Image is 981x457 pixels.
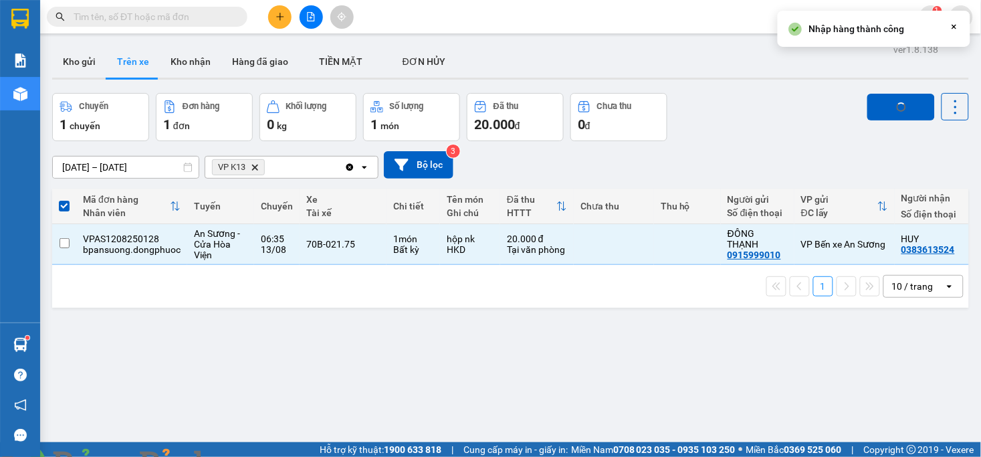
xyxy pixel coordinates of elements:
[794,189,895,224] th: Toggle SortBy
[11,9,29,29] img: logo-vxr
[330,5,354,29] button: aim
[218,162,245,173] span: VP K13
[384,151,453,179] button: Bộ lọc
[267,116,274,132] span: 0
[515,120,520,131] span: đ
[286,102,327,111] div: Khối lượng
[901,244,955,255] div: 0383613524
[52,45,106,78] button: Kho gửi
[852,442,854,457] span: |
[306,239,380,250] div: 70B-021.75
[268,5,292,29] button: plus
[447,145,460,158] sup: 3
[337,12,346,21] span: aim
[251,163,259,171] svg: Delete
[728,250,781,260] div: 0915999010
[728,228,788,250] div: ĐÔNG THẠNH
[56,12,65,21] span: search
[13,338,27,352] img: warehouse-icon
[467,93,564,141] button: Đã thu20.000đ
[163,116,171,132] span: 1
[320,442,441,457] span: Hỗ trợ kỹ thuật:
[944,281,955,292] svg: open
[261,244,293,255] div: 13/08
[500,189,574,224] th: Toggle SortBy
[384,444,441,455] strong: 1900 633 818
[306,194,380,205] div: Xe
[259,93,356,141] button: Khối lượng0kg
[809,21,905,36] div: Nhập hàng thành công
[106,45,160,78] button: Trên xe
[739,447,743,452] span: ⚪️
[212,159,265,175] span: VP K13, close by backspace
[494,102,518,111] div: Đã thu
[585,120,590,131] span: đ
[13,87,27,101] img: warehouse-icon
[403,56,445,67] span: ĐƠN HỦY
[801,194,877,205] div: VP gửi
[261,201,293,211] div: Chuyến
[319,56,362,67] span: TIỀN MẶT
[580,201,647,211] div: Chưa thu
[447,244,494,255] div: HKD
[597,102,632,111] div: Chưa thu
[60,116,67,132] span: 1
[14,399,27,412] span: notification
[507,244,567,255] div: Tại văn phòng
[390,102,424,111] div: Số lượng
[83,207,170,218] div: Nhân viên
[578,116,585,132] span: 0
[892,280,934,293] div: 10 / trang
[183,102,219,111] div: Đơn hàng
[901,209,962,219] div: Số điện thoại
[661,201,714,211] div: Thu hộ
[950,5,973,29] button: caret-down
[728,207,788,218] div: Số điện thoại
[370,116,378,132] span: 1
[801,239,888,250] div: VP Bến xe An Sương
[277,120,287,131] span: kg
[935,6,940,15] span: 1
[474,116,515,132] span: 20.000
[463,442,568,457] span: Cung cấp máy in - giấy in:
[14,429,27,442] span: message
[300,5,323,29] button: file-add
[447,194,494,205] div: Tên món
[570,93,667,141] button: Chưa thu0đ
[25,336,29,340] sup: 1
[507,207,556,218] div: HTTT
[76,189,187,224] th: Toggle SortBy
[813,8,919,25] span: pvk13.dongphuoc
[52,93,149,141] button: Chuyến1chuyến
[447,207,494,218] div: Ghi chú
[571,442,736,457] span: Miền Nam
[801,207,877,218] div: ĐC lấy
[507,194,556,205] div: Đã thu
[194,201,247,211] div: Tuyến
[393,244,433,255] div: Bất kỳ
[380,120,399,131] span: món
[363,93,460,141] button: Số lượng1món
[507,234,567,244] div: 20.000 đ
[53,157,199,178] input: Select a date range.
[74,9,231,24] input: Tìm tên, số ĐT hoặc mã đơn
[160,45,221,78] button: Kho nhận
[194,228,240,260] span: An Sương - Cửa Hòa Viện
[261,234,293,244] div: 06:35
[83,234,181,244] div: VPAS1208250128
[784,444,842,455] strong: 0369 525 060
[746,442,842,457] span: Miền Bắc
[907,445,916,454] span: copyright
[276,12,285,21] span: plus
[70,120,100,131] span: chuyến
[393,234,433,244] div: 1 món
[728,194,788,205] div: Người gửi
[901,234,962,244] div: HUY
[813,276,833,296] button: 1
[79,102,108,111] div: Chuyến
[14,369,27,381] span: question-circle
[447,234,494,244] div: hộp nk
[221,45,299,78] button: Hàng đã giao
[173,120,190,131] span: đơn
[867,94,935,120] button: loading Nhập hàng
